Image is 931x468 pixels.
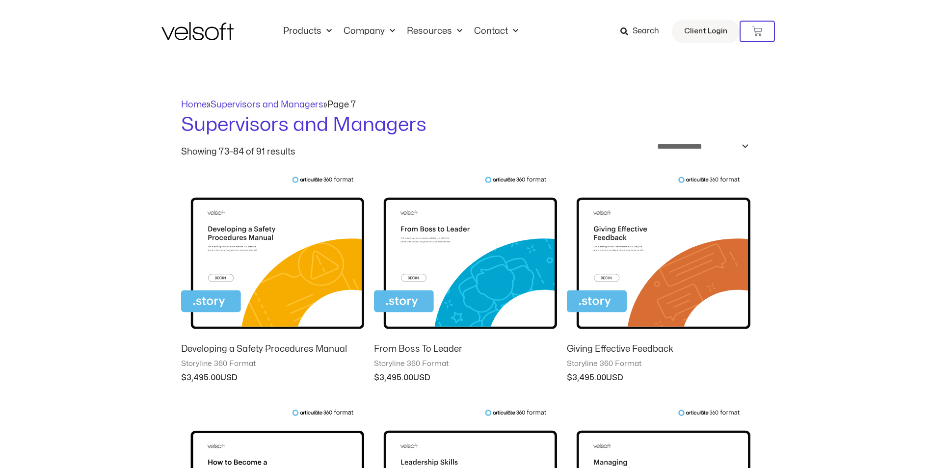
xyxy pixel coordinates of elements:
bdi: 3,495.00 [181,374,220,382]
span: $ [181,374,186,382]
a: ProductsMenu Toggle [277,26,338,37]
a: Supervisors and Managers [211,101,323,109]
a: Client Login [672,20,740,43]
a: From Boss To Leader [374,343,557,359]
span: $ [374,374,379,382]
img: Velsoft Training Materials [161,22,234,40]
p: Showing 73–84 of 91 results [181,148,295,156]
bdi: 3,495.00 [567,374,606,382]
h1: Supervisors and Managers [181,111,750,139]
span: Storyline 360 Format [181,359,364,369]
span: Search [633,25,659,38]
span: Page 7 [327,101,356,109]
img: Giving Effective Feedback [567,176,750,336]
h2: Developing a Safety Procedures Manual [181,343,364,355]
img: Developing a Safety Procedures Manual [181,176,364,336]
a: CompanyMenu Toggle [338,26,401,37]
img: From Boss To Leader [374,176,557,336]
a: Search [620,23,666,40]
nav: Menu [277,26,524,37]
h2: Giving Effective Feedback [567,343,750,355]
a: Developing a Safety Procedures Manual [181,343,364,359]
a: Home [181,101,207,109]
select: Shop order [651,139,750,154]
bdi: 3,495.00 [374,374,413,382]
span: Storyline 360 Format [374,359,557,369]
span: Client Login [684,25,727,38]
a: ResourcesMenu Toggle [401,26,468,37]
span: » » [181,101,356,109]
h2: From Boss To Leader [374,343,557,355]
span: $ [567,374,572,382]
a: Giving Effective Feedback [567,343,750,359]
a: ContactMenu Toggle [468,26,524,37]
span: Storyline 360 Format [567,359,750,369]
